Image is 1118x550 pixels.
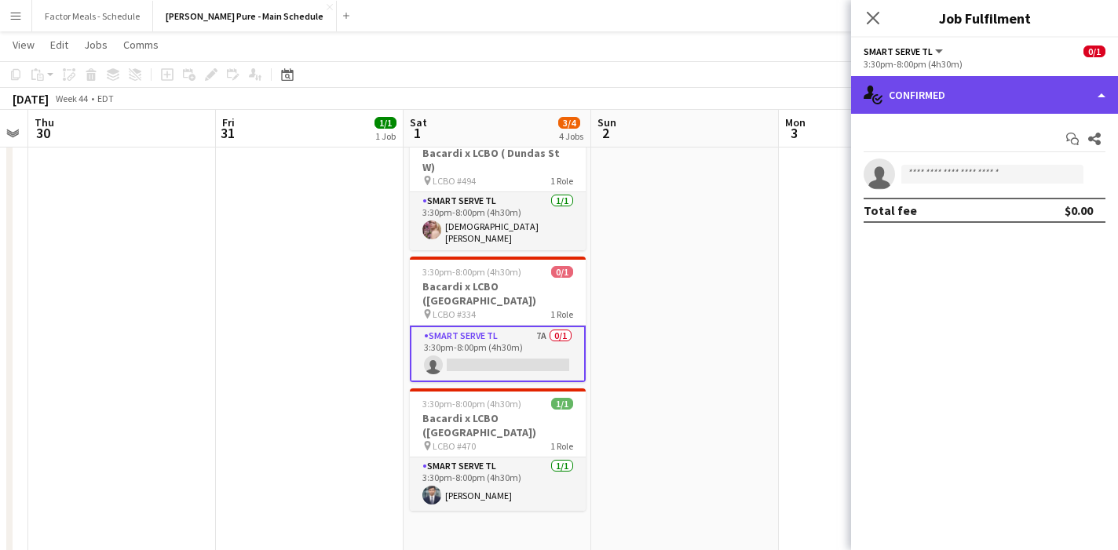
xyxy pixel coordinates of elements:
span: 1 Role [550,175,573,187]
span: Sun [597,115,616,129]
h3: Bacardi x LCBO ([GEOGRAPHIC_DATA]) [410,279,586,308]
span: 1/1 [551,398,573,410]
span: LCBO #334 [433,308,476,320]
span: 1/1 [374,117,396,129]
div: 4 Jobs [559,130,583,142]
a: Edit [44,35,75,55]
span: Smart Serve TL [864,46,933,57]
div: $0.00 [1065,202,1093,218]
span: 1 [407,124,427,142]
span: 0/1 [1083,46,1105,57]
span: 3:30pm-8:00pm (4h30m) [422,266,521,278]
app-job-card: 3:30pm-8:00pm (4h30m)1/1Bacardi x LCBO ([GEOGRAPHIC_DATA]) LCBO #4701 RoleSmart Serve TL1/13:30pm... [410,388,586,511]
div: 1 Job [375,130,396,142]
span: Thu [35,115,54,129]
app-job-card: 3:30pm-8:00pm (4h30m)1/1Bacardi x LCBO ( Dundas St W) LCBO #4941 RoleSmart Serve TL1/13:30pm-8:00... [410,123,586,250]
span: 2 [595,124,616,142]
span: Week 44 [52,93,91,104]
h3: Bacardi x LCBO ( Dundas St W) [410,146,586,174]
span: Sat [410,115,427,129]
app-card-role: Smart Serve TL1/13:30pm-8:00pm (4h30m)[PERSON_NAME] [410,457,586,511]
a: View [6,35,41,55]
span: 3:30pm-8:00pm (4h30m) [422,398,521,410]
div: [DATE] [13,91,49,107]
span: 0/1 [551,266,573,278]
span: 1 Role [550,308,573,320]
span: 30 [32,124,54,142]
button: [PERSON_NAME] Pure - Main Schedule [153,1,337,31]
span: Jobs [84,38,108,52]
app-card-role: Smart Serve TL1/13:30pm-8:00pm (4h30m)[DEMOGRAPHIC_DATA][PERSON_NAME] [410,192,586,250]
span: 31 [220,124,235,142]
div: 3:30pm-8:00pm (4h30m) [864,58,1105,70]
span: Fri [222,115,235,129]
span: LCBO #470 [433,440,476,452]
div: EDT [97,93,114,104]
div: Total fee [864,202,917,218]
span: 3 [783,124,806,142]
span: Mon [785,115,806,129]
app-card-role: Smart Serve TL7A0/13:30pm-8:00pm (4h30m) [410,326,586,382]
h3: Bacardi x LCBO ([GEOGRAPHIC_DATA]) [410,411,586,439]
a: Comms [117,35,165,55]
h3: Job Fulfilment [851,8,1118,28]
span: 3/4 [558,117,580,129]
button: Smart Serve TL [864,46,945,57]
span: Comms [123,38,159,52]
app-job-card: 3:30pm-8:00pm (4h30m)0/1Bacardi x LCBO ([GEOGRAPHIC_DATA]) LCBO #3341 RoleSmart Serve TL7A0/13:30... [410,257,586,382]
span: View [13,38,35,52]
div: Confirmed [851,76,1118,114]
button: Factor Meals - Schedule [32,1,153,31]
span: LCBO #494 [433,175,476,187]
a: Jobs [78,35,114,55]
span: 1 Role [550,440,573,452]
span: Edit [50,38,68,52]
